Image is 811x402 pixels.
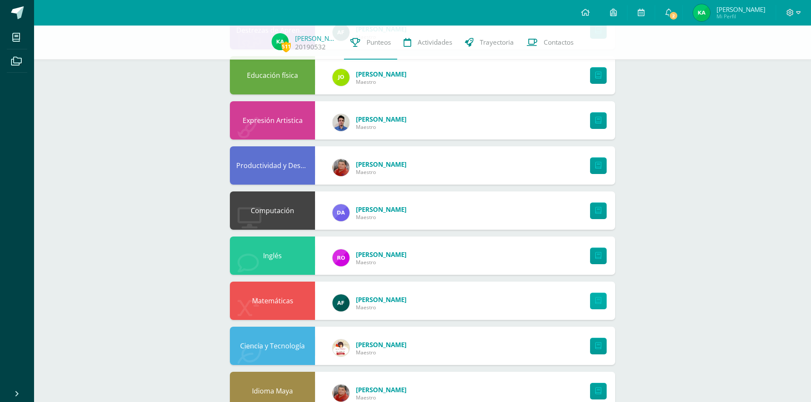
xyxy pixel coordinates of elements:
[693,4,710,21] img: e8e4fd78d3a5517432ec64b3f1f42d4b.png
[356,349,407,356] span: Maestro
[356,385,407,394] a: [PERSON_NAME]
[356,168,407,176] span: Maestro
[520,26,580,60] a: Contactos
[230,191,315,230] div: Computación
[356,259,407,266] span: Maestro
[356,250,407,259] a: [PERSON_NAME]
[295,43,326,51] a: 20190532
[332,385,350,402] img: 05ddfdc08264272979358467217619c8.png
[230,282,315,320] div: Matemáticas
[332,114,350,131] img: 293bfe3af6686560c4f2a33e1594db2d.png
[356,123,407,131] span: Maestro
[544,38,573,47] span: Contactos
[332,249,350,266] img: 8bfe0409b3b58afa8f9b20f01c18de4e.png
[295,34,338,43] a: [PERSON_NAME]
[281,41,291,52] span: 511
[356,394,407,401] span: Maestro
[356,70,407,78] a: [PERSON_NAME]
[230,237,315,275] div: Inglés
[230,327,315,365] div: Ciencia y Tecnología
[344,26,397,60] a: Punteos
[356,205,407,214] a: [PERSON_NAME]
[332,159,350,176] img: 05ddfdc08264272979358467217619c8.png
[397,26,459,60] a: Actividades
[230,146,315,185] div: Productividad y Desarrollo
[356,115,407,123] a: [PERSON_NAME]
[367,38,391,47] span: Punteos
[332,204,350,221] img: 8c9fd014ef897abae62039ac0efaceda.png
[332,69,350,86] img: 82cb8650c3364a68df28ab37f084364e.png
[356,160,407,168] a: [PERSON_NAME]
[716,5,765,14] span: [PERSON_NAME]
[669,11,678,20] span: 2
[356,295,407,304] a: [PERSON_NAME]
[230,101,315,140] div: Expresión Artistica
[459,26,520,60] a: Trayectoria
[480,38,514,47] span: Trayectoria
[356,304,407,311] span: Maestro
[272,33,289,50] img: e8e4fd78d3a5517432ec64b3f1f42d4b.png
[356,214,407,221] span: Maestro
[418,38,452,47] span: Actividades
[332,294,350,311] img: 76d0098bca6fec32b74f05e1b18fe2ef.png
[356,340,407,349] a: [PERSON_NAME]
[332,339,350,356] img: b72445c9a0edc7b97c5a79956e4ec4a5.png
[230,56,315,94] div: Educación física
[716,13,765,20] span: Mi Perfil
[356,78,407,86] span: Maestro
